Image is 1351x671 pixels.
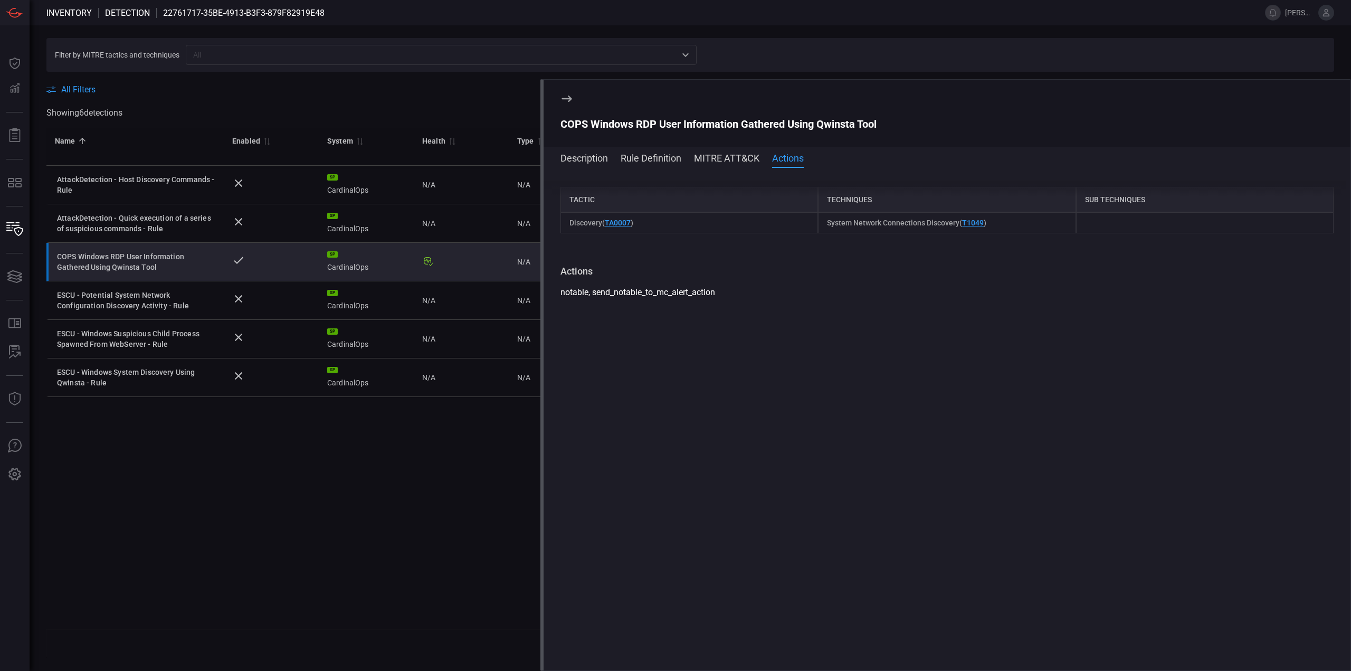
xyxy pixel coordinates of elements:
[327,135,353,147] div: System
[560,151,608,164] button: Description
[422,179,435,190] span: N/A
[46,108,122,118] span: Showing 6 detection s
[327,290,405,311] div: CardinalOps
[327,328,405,349] div: CardinalOps
[772,151,804,164] button: Actions
[353,136,366,146] span: Sort by System ascending
[2,170,27,195] button: MITRE - Detection Posture
[163,8,325,18] span: 22761717-35be-4913-b3f3-879f82919e48
[569,219,633,227] span: Discovery ( )
[517,135,534,147] div: Type
[327,328,338,335] div: SP
[105,8,150,18] span: Detection
[605,219,631,227] a: TA0007
[189,48,676,61] input: All
[61,84,96,94] span: All Filters
[2,386,27,412] button: Threat Intelligence
[327,213,338,219] div: SP
[560,265,1334,278] div: Actions
[75,136,88,146] span: Sorted by Name ascending
[57,328,215,349] div: ESCU - Windows Suspicious Child Process Spawned From WebServer - Rule
[2,51,27,76] button: Dashboard
[57,367,215,388] div: ESCU - Windows System Discovery Using Qwinsta - Rule
[517,181,530,189] span: N/A
[2,123,27,148] button: Reports
[517,258,530,266] span: N/A
[827,219,986,227] span: System Network Connections Discovery ( )
[694,151,759,164] button: MITRE ATT&CK
[560,118,1334,130] div: COPS Windows RDP User Information Gathered Using Qwinsta Tool
[422,372,435,383] span: N/A
[2,76,27,101] button: Detections
[327,251,405,272] div: CardinalOps
[2,311,27,336] button: Rule Catalog
[232,135,260,147] div: Enabled
[517,296,530,305] span: N/A
[57,213,215,234] div: AttackDetection - Quick execution of a series of suspicious commands - Rule
[55,51,179,59] span: Filter by MITRE tactics and techniques
[327,367,405,388] div: CardinalOps
[962,219,984,227] a: T1049
[57,251,215,272] div: COPS Windows RDP User Information Gathered Using Qwinsta Tool
[327,251,338,258] div: SP
[560,286,1334,299] div: notable, send_notable_to_mc_alert_action
[422,295,435,306] span: N/A
[57,290,215,311] div: ESCU - Potential System Network Configuration Discovery Activity - Rule
[517,373,530,382] span: N/A
[517,335,530,343] span: N/A
[2,264,27,289] button: Cards
[55,135,75,147] div: Name
[327,367,338,373] div: SP
[327,290,338,296] div: SP
[57,174,215,195] div: AttackDetection - Host Discovery Commands - Rule
[1076,187,1334,212] div: sub techniques
[46,84,96,94] button: All Filters
[46,8,92,18] span: Inventory
[2,217,27,242] button: Inventory
[2,462,27,487] button: Preferences
[678,48,693,62] button: Open
[327,174,338,181] div: SP
[517,219,530,228] span: N/A
[560,187,818,212] div: tactic
[422,334,435,344] span: N/A
[2,433,27,459] button: Ask Us A Question
[818,187,1076,212] div: techniques
[327,174,405,195] div: CardinalOps
[260,136,273,146] span: Sort by Enabled descending
[621,151,681,164] button: Rule Definition
[422,135,445,147] div: Health
[327,213,405,234] div: CardinalOps
[534,136,547,146] span: Sort by Type descending
[2,339,27,365] button: ALERT ANALYSIS
[1285,8,1314,17] span: [PERSON_NAME].[PERSON_NAME]
[422,218,435,229] span: N/A
[445,136,458,146] span: Sort by Health ascending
